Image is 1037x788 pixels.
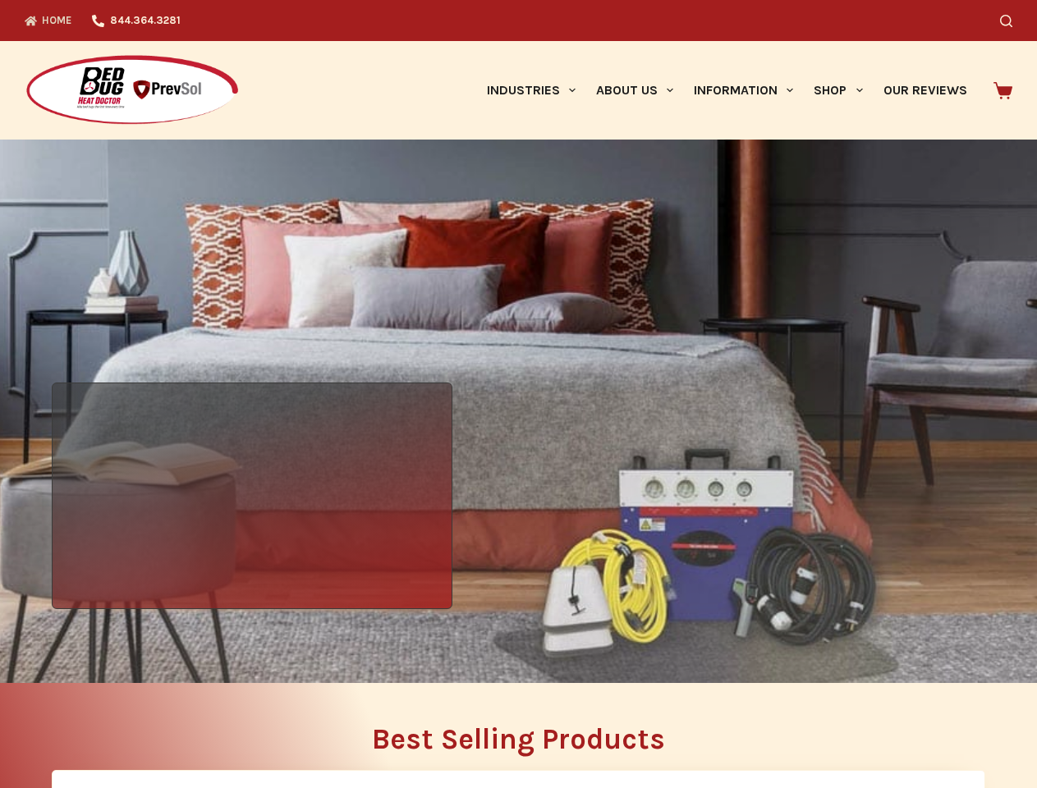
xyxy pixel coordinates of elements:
[52,725,985,754] h2: Best Selling Products
[684,41,804,140] a: Information
[476,41,977,140] nav: Primary
[1000,15,1012,27] button: Search
[585,41,683,140] a: About Us
[873,41,977,140] a: Our Reviews
[25,54,240,127] img: Prevsol/Bed Bug Heat Doctor
[476,41,585,140] a: Industries
[804,41,873,140] a: Shop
